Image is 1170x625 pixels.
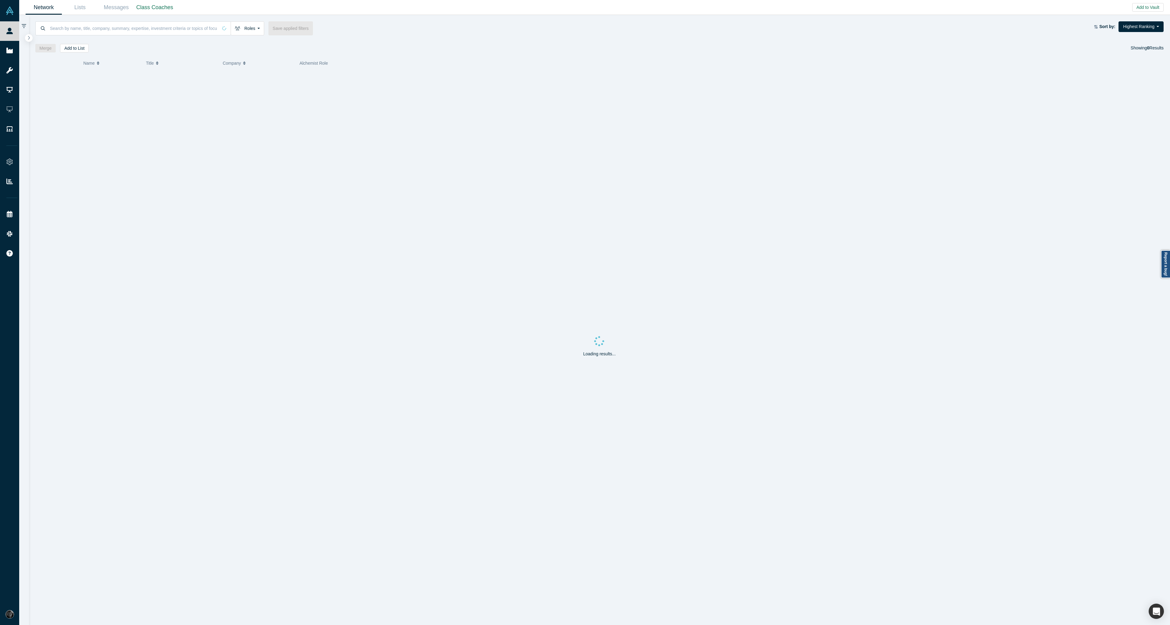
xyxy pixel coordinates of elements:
[26,0,62,15] a: Network
[5,6,14,15] img: Alchemist Vault Logo
[62,0,98,15] a: Lists
[83,57,140,70] button: Name
[1099,24,1115,29] strong: Sort by:
[231,21,264,35] button: Roles
[1161,250,1170,278] a: Report a bug!
[1132,3,1164,12] button: Add to Vault
[223,57,241,70] span: Company
[35,44,56,52] button: Merge
[1147,45,1164,50] span: Results
[134,0,175,15] a: Class Coaches
[268,21,313,35] button: Save applied filters
[1131,44,1164,52] div: Showing
[1119,21,1164,32] button: Highest Ranking
[223,57,293,70] button: Company
[146,57,216,70] button: Title
[5,610,14,619] img: Rami C.'s Account
[583,351,616,357] p: Loading results...
[1147,45,1150,50] strong: 0
[60,44,89,52] button: Add to List
[300,61,328,66] span: Alchemist Role
[98,0,134,15] a: Messages
[146,57,154,70] span: Title
[49,21,218,35] input: Search by name, title, company, summary, expertise, investment criteria or topics of focus
[83,57,94,70] span: Name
